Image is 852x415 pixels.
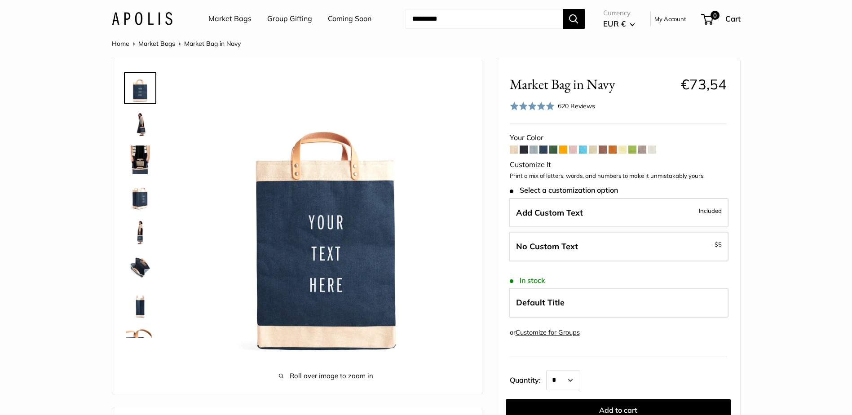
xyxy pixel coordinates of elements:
span: Cart [725,14,741,23]
img: Market Bag in Navy [126,110,155,138]
img: Market Bag in Navy [126,253,155,282]
img: Market Bag in Navy [126,289,155,318]
span: In stock [510,276,545,285]
span: Select a customization option [510,186,618,194]
span: Market Bag in Navy [510,76,674,93]
label: Add Custom Text [509,198,728,228]
a: Market Bag in Navy [124,180,156,212]
input: Search... [405,9,563,29]
a: Customize for Groups [516,328,580,336]
img: Market Bag in Navy [126,325,155,354]
span: Default Title [516,297,565,308]
label: Default Title [509,288,728,318]
div: Your Color [510,131,727,145]
img: Market Bag in Navy [184,74,468,358]
img: Market Bag in Navy [126,74,155,102]
span: 0 [710,11,719,20]
div: Customize It [510,158,727,172]
span: $5 [715,241,722,248]
nav: Breadcrumb [112,38,241,49]
span: Included [699,205,722,216]
a: Market Bag in Navy [124,108,156,140]
span: Roll over image to zoom in [184,370,468,382]
a: Market Bag in Navy [124,323,156,356]
button: EUR € [603,17,635,31]
span: EUR € [603,19,626,28]
a: Group Gifting [267,12,312,26]
button: Search [563,9,585,29]
span: Add Custom Text [516,207,583,218]
a: Market Bags [138,40,175,48]
a: Market Bag in Navy [124,144,156,176]
img: Market Bag in Navy [126,217,155,246]
img: Market Bag in Navy [126,146,155,174]
span: 620 Reviews [558,102,595,110]
a: Market Bag in Navy [124,287,156,320]
a: Coming Soon [328,12,371,26]
a: Market Bag in Navy [124,216,156,248]
span: Market Bag in Navy [184,40,241,48]
span: Currency [603,7,635,19]
span: - [712,239,722,250]
div: or [510,327,580,339]
a: Market Bag in Navy [124,252,156,284]
span: No Custom Text [516,241,578,252]
label: Quantity: [510,368,546,390]
span: €73,54 [681,75,727,93]
img: Market Bag in Navy [126,181,155,210]
img: Apolis [112,12,172,25]
label: Leave Blank [509,232,728,261]
a: Home [112,40,129,48]
a: My Account [654,13,686,24]
a: Market Bag in Navy [124,72,156,104]
a: Market Bags [208,12,252,26]
a: 0 Cart [702,12,741,26]
p: Print a mix of letters, words, and numbers to make it unmistakably yours. [510,172,727,181]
